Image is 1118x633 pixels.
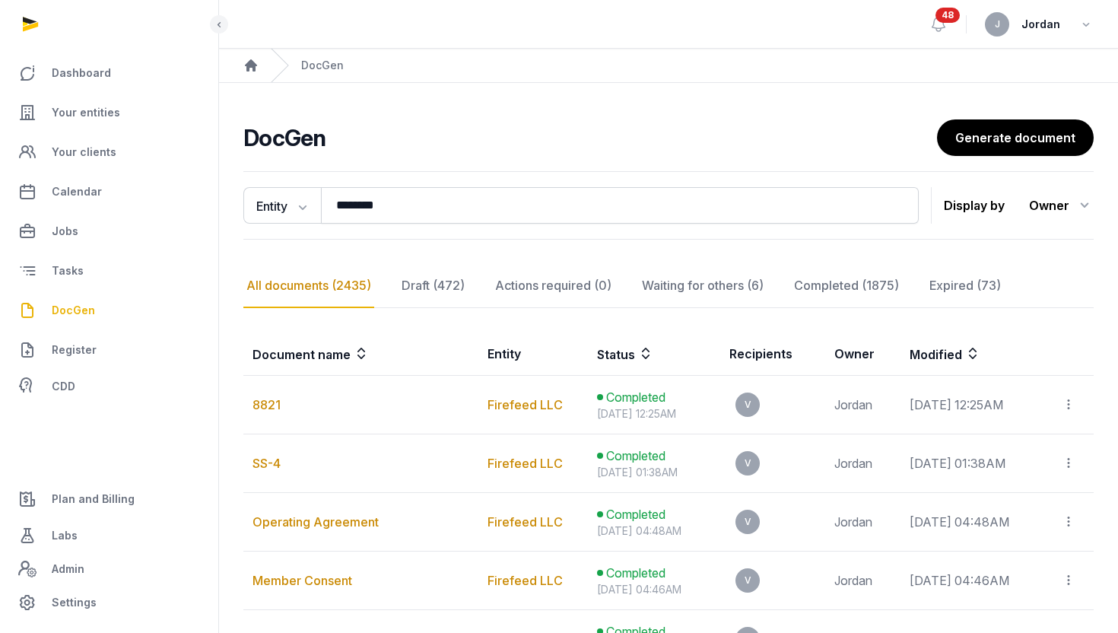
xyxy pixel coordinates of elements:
[745,517,751,526] span: V
[12,55,206,91] a: Dashboard
[900,552,1053,610] td: [DATE] 04:46AM
[478,332,588,376] th: Entity
[243,124,937,151] h2: DocGen
[12,554,206,584] a: Admin
[12,292,206,329] a: DocGen
[926,264,1004,308] div: Expired (73)
[52,377,75,396] span: CDD
[825,376,900,434] td: Jordan
[995,20,1000,29] span: J
[52,183,102,201] span: Calendar
[52,143,116,161] span: Your clients
[253,514,379,530] a: Operating Agreement
[52,222,78,240] span: Jobs
[606,505,665,523] span: Completed
[1029,193,1094,218] div: Owner
[935,8,960,23] span: 48
[597,582,711,597] div: [DATE] 04:46AM
[606,447,665,465] span: Completed
[243,332,478,376] th: Document name
[597,465,711,480] div: [DATE] 01:38AM
[900,332,1094,376] th: Modified
[52,301,95,320] span: DocGen
[12,253,206,289] a: Tasks
[52,593,97,612] span: Settings
[52,103,120,122] span: Your entities
[745,576,751,585] span: V
[12,481,206,517] a: Plan and Billing
[488,456,563,471] a: Firefeed LLC
[12,584,206,621] a: Settings
[12,173,206,210] a: Calendar
[253,456,281,471] a: SS-4
[488,397,563,412] a: Firefeed LLC
[243,187,321,224] button: Entity
[12,517,206,554] a: Labs
[1021,15,1060,33] span: Jordan
[900,434,1053,493] td: [DATE] 01:38AM
[12,332,206,368] a: Register
[745,459,751,468] span: V
[492,264,615,308] div: Actions required (0)
[52,560,84,578] span: Admin
[825,493,900,552] td: Jordan
[825,332,900,376] th: Owner
[12,371,206,402] a: CDD
[52,490,135,508] span: Plan and Billing
[12,134,206,170] a: Your clients
[606,564,665,582] span: Completed
[944,193,1005,218] p: Display by
[745,400,751,409] span: V
[791,264,902,308] div: Completed (1875)
[720,332,825,376] th: Recipients
[253,397,281,412] a: 8821
[900,376,1053,434] td: [DATE] 12:25AM
[937,119,1094,156] a: Generate document
[597,406,711,421] div: [DATE] 12:25AM
[243,264,374,308] div: All documents (2435)
[588,332,720,376] th: Status
[825,552,900,610] td: Jordan
[639,264,767,308] div: Waiting for others (6)
[825,434,900,493] td: Jordan
[900,493,1053,552] td: [DATE] 04:48AM
[985,12,1009,37] button: J
[301,58,344,73] div: DocGen
[399,264,468,308] div: Draft (472)
[12,213,206,250] a: Jobs
[52,341,97,359] span: Register
[52,64,111,82] span: Dashboard
[12,94,206,131] a: Your entities
[219,49,1118,83] nav: Breadcrumb
[52,262,84,280] span: Tasks
[488,514,563,530] a: Firefeed LLC
[243,264,1094,308] nav: Tabs
[597,523,711,539] div: [DATE] 04:48AM
[253,573,352,588] a: Member Consent
[52,526,78,545] span: Labs
[606,388,665,406] span: Completed
[488,573,563,588] a: Firefeed LLC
